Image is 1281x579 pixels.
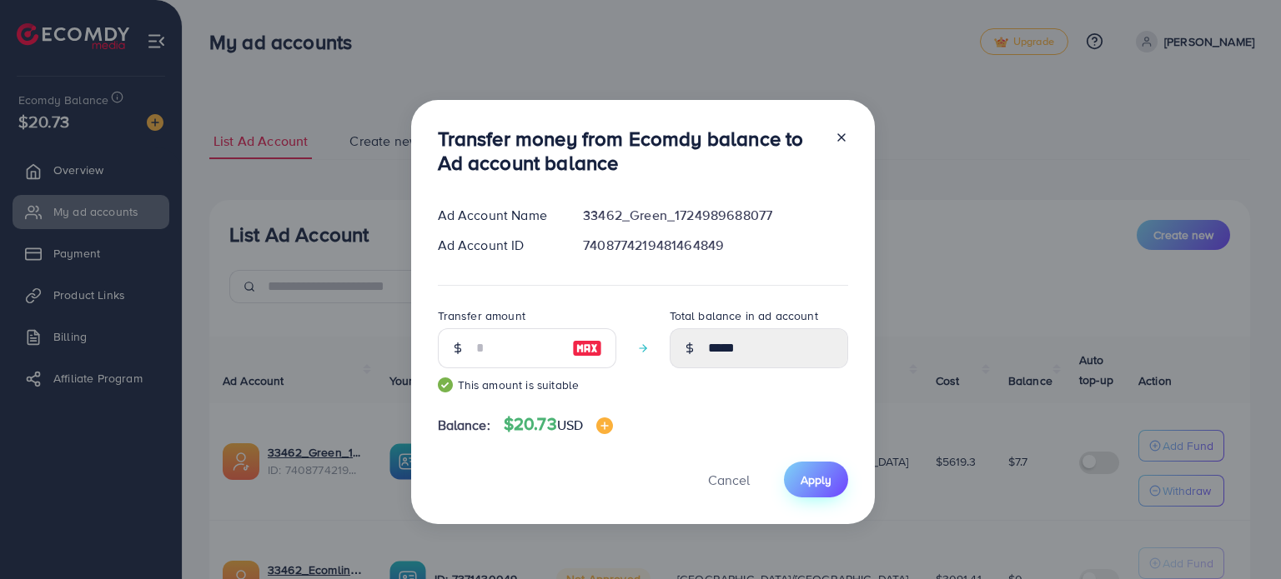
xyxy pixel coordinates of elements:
iframe: Chat [1210,504,1268,567]
label: Total balance in ad account [670,307,818,324]
span: USD [557,416,583,434]
h4: $20.73 [504,414,613,435]
button: Cancel [687,462,771,497]
img: image [572,338,602,358]
h3: Transfer money from Ecomdy balance to Ad account balance [438,127,821,175]
small: This amount is suitable [438,377,616,393]
button: Apply [784,462,848,497]
img: guide [438,377,453,392]
span: Cancel [708,471,750,489]
label: Transfer amount [438,307,525,324]
div: 33462_Green_1724989688077 [570,206,861,225]
span: Balance: [438,416,490,435]
span: Apply [801,472,831,488]
div: Ad Account Name [424,206,570,225]
div: 7408774219481464849 [570,236,861,255]
div: Ad Account ID [424,236,570,255]
img: image [596,417,613,434]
